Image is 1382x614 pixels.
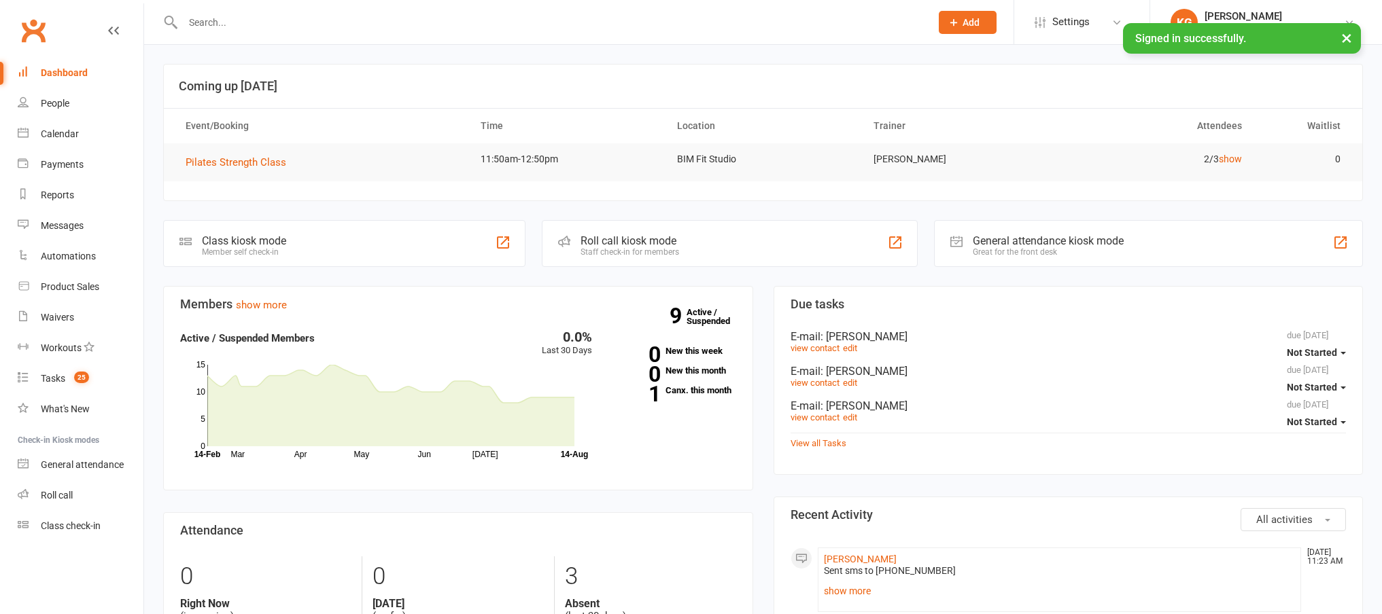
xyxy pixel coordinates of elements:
div: General attendance kiosk mode [973,234,1124,247]
a: 0New this month [612,366,736,375]
button: All activities [1241,508,1346,531]
button: × [1334,23,1359,52]
time: [DATE] 11:23 AM [1300,548,1345,566]
span: 25 [74,372,89,383]
span: Signed in successfully. [1135,32,1246,45]
td: 11:50am-12:50pm [468,143,665,175]
strong: [DATE] [373,597,543,610]
a: Payments [18,149,143,180]
h3: Coming up [DATE] [179,79,1347,93]
th: Event/Booking [173,109,468,143]
strong: 0 [612,364,660,384]
a: People [18,88,143,119]
div: Member self check-in [202,247,286,257]
button: Not Started [1287,375,1346,399]
div: Balance In Motion Physiotherapy [1205,22,1344,35]
strong: Active / Suspended Members [180,332,315,344]
a: show more [824,581,1296,600]
strong: 0 [612,344,660,365]
th: Attendees [1058,109,1254,143]
a: View all Tasks [791,438,846,448]
a: show more [236,299,287,311]
th: Time [468,109,665,143]
button: Not Started [1287,410,1346,434]
a: Clubworx [16,14,50,48]
a: edit [843,343,857,353]
div: People [41,98,69,109]
button: Pilates Strength Class [186,154,296,170]
a: Waivers [18,302,143,333]
div: E-mail [791,330,1347,343]
a: 0New this week [612,346,736,355]
div: Roll call kiosk mode [581,234,679,247]
a: Messages [18,211,143,241]
td: 0 [1254,143,1353,175]
div: E-mail [791,365,1347,378]
a: [PERSON_NAME] [824,554,897,564]
div: 0 [373,556,543,597]
div: E-mail [791,399,1347,412]
div: Workouts [41,342,82,353]
a: Automations [18,241,143,272]
div: Class kiosk mode [202,234,286,247]
div: Calendar [41,128,79,139]
a: view contact [791,412,840,422]
a: Reports [18,180,143,211]
span: Add [963,17,980,28]
div: Last 30 Days [542,330,592,358]
span: Sent sms to [PHONE_NUMBER] [824,565,956,576]
strong: Right Now [180,597,351,610]
strong: 1 [612,384,660,404]
td: [PERSON_NAME] [861,143,1058,175]
div: Dashboard [41,67,88,78]
a: 1Canx. this month [612,386,736,395]
strong: Absent [565,597,736,610]
a: What's New [18,394,143,425]
strong: 9 [670,306,687,326]
div: Waivers [41,312,74,323]
div: 0 [180,556,351,597]
th: Location [665,109,861,143]
a: Workouts [18,333,143,363]
div: 3 [565,556,736,597]
h3: Members [180,297,736,311]
span: Not Started [1287,347,1337,358]
div: Messages [41,220,84,231]
a: edit [843,378,857,388]
a: 9Active / Suspended [687,297,746,336]
div: KG [1171,9,1198,36]
th: Waitlist [1254,109,1353,143]
a: Tasks 25 [18,363,143,394]
h3: Attendance [180,524,736,537]
a: General attendance kiosk mode [18,450,143,480]
a: edit [843,412,857,422]
div: Great for the front desk [973,247,1124,257]
div: Payments [41,159,84,170]
a: Calendar [18,119,143,149]
div: Reports [41,189,74,200]
h3: Recent Activity [791,508,1347,522]
h3: Due tasks [791,297,1347,311]
a: Dashboard [18,58,143,88]
span: Pilates Strength Class [186,156,286,168]
input: Search... [179,13,921,32]
span: : [PERSON_NAME] [820,330,908,343]
div: Class check-in [41,520,101,531]
div: Automations [41,251,96,261]
a: view contact [791,343,840,353]
span: Settings [1052,7,1090,37]
span: : [PERSON_NAME] [820,365,908,378]
a: Roll call [18,480,143,511]
a: view contact [791,378,840,388]
span: Not Started [1287,382,1337,393]
div: Tasks [41,373,65,384]
button: Not Started [1287,340,1346,365]
span: All activities [1256,513,1313,526]
div: Roll call [41,490,73,501]
div: [PERSON_NAME] [1205,10,1344,22]
span: : [PERSON_NAME] [820,399,908,412]
div: Product Sales [41,281,99,292]
td: BIM Fit Studio [665,143,861,175]
button: Add [939,11,997,34]
a: Class kiosk mode [18,511,143,541]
